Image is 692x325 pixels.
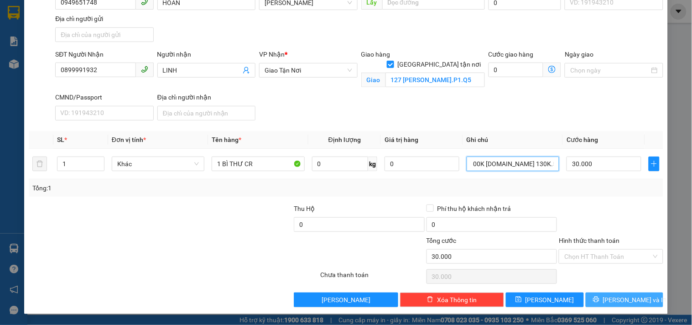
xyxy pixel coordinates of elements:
[157,49,255,59] div: Người nhận
[385,136,418,143] span: Giá trị hàng
[57,136,64,143] span: SL
[294,293,398,307] button: [PERSON_NAME]
[319,270,425,286] div: Chưa thanh toán
[649,157,660,171] button: plus
[506,293,583,307] button: save[PERSON_NAME]
[112,136,146,143] span: Đơn vị tính
[32,157,47,171] button: delete
[427,296,433,304] span: delete
[55,27,153,42] input: Địa chỉ của người gửi
[294,205,315,212] span: Thu Hộ
[603,295,667,305] span: [PERSON_NAME] và In
[434,204,515,214] span: Phí thu hộ khách nhận trả
[559,237,619,244] label: Hình thức thanh toán
[593,296,599,304] span: printer
[467,157,559,171] input: Ghi Chú
[565,51,593,58] label: Ngày giao
[489,63,544,77] input: Cước giao hàng
[437,295,477,305] span: Xóa Thông tin
[212,136,241,143] span: Tên hàng
[212,157,304,171] input: VD: Bàn, Ghế
[141,66,148,73] span: phone
[586,293,663,307] button: printer[PERSON_NAME] và In
[55,14,153,24] div: Địa chỉ người gửi
[243,67,250,74] span: user-add
[259,51,285,58] span: VP Nhận
[385,73,485,87] input: Giao tận nơi
[515,296,522,304] span: save
[394,59,485,69] span: [GEOGRAPHIC_DATA] tận nơi
[463,131,563,149] th: Ghi chú
[157,106,255,121] input: Địa chỉ của người nhận
[361,51,390,58] span: Giao hàng
[427,237,457,244] span: Tổng cước
[570,65,649,75] input: Ngày giao
[567,136,598,143] span: Cước hàng
[526,295,574,305] span: [PERSON_NAME]
[368,157,377,171] span: kg
[649,160,659,168] span: plus
[322,295,370,305] span: [PERSON_NAME]
[55,92,153,102] div: CMND/Passport
[157,92,255,102] div: Địa chỉ người nhận
[117,157,199,171] span: Khác
[32,183,268,193] div: Tổng: 1
[489,51,534,58] label: Cước giao hàng
[385,157,459,171] input: 0
[548,66,556,73] span: dollar-circle
[361,73,385,87] span: Giao
[55,49,153,59] div: SĐT Người Nhận
[328,136,361,143] span: Định lượng
[265,63,352,77] span: Giao Tận Nơi
[400,293,504,307] button: deleteXóa Thông tin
